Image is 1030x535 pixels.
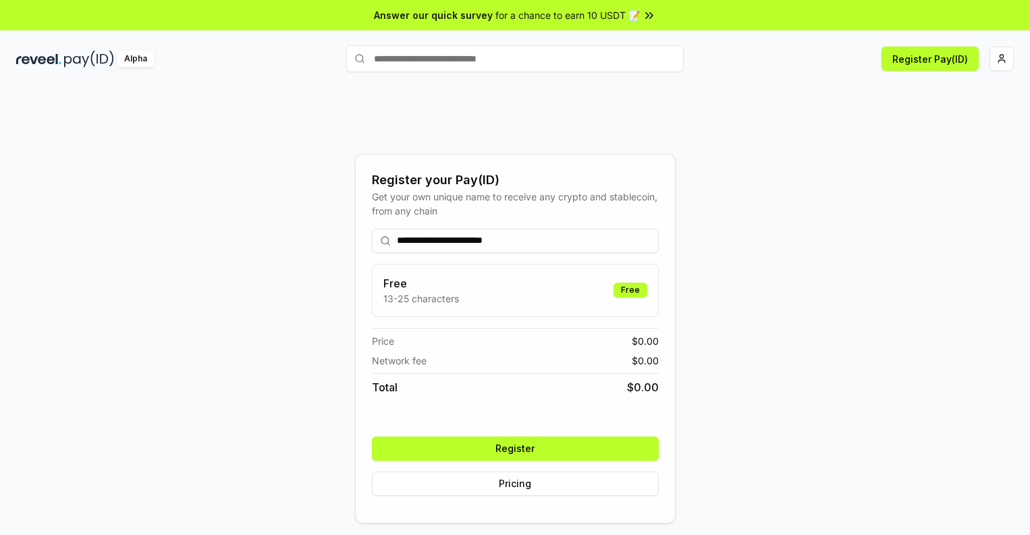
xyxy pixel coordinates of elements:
[383,291,459,306] p: 13-25 characters
[372,334,394,348] span: Price
[372,437,659,461] button: Register
[16,51,61,67] img: reveel_dark
[372,190,659,218] div: Get your own unique name to receive any crypto and stablecoin, from any chain
[632,334,659,348] span: $ 0.00
[64,51,114,67] img: pay_id
[374,8,493,22] span: Answer our quick survey
[495,8,640,22] span: for a chance to earn 10 USDT 📝
[372,472,659,496] button: Pricing
[614,283,647,298] div: Free
[882,47,979,71] button: Register Pay(ID)
[627,379,659,395] span: $ 0.00
[372,354,427,368] span: Network fee
[372,171,659,190] div: Register your Pay(ID)
[372,379,398,395] span: Total
[383,275,459,291] h3: Free
[632,354,659,368] span: $ 0.00
[117,51,155,67] div: Alpha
